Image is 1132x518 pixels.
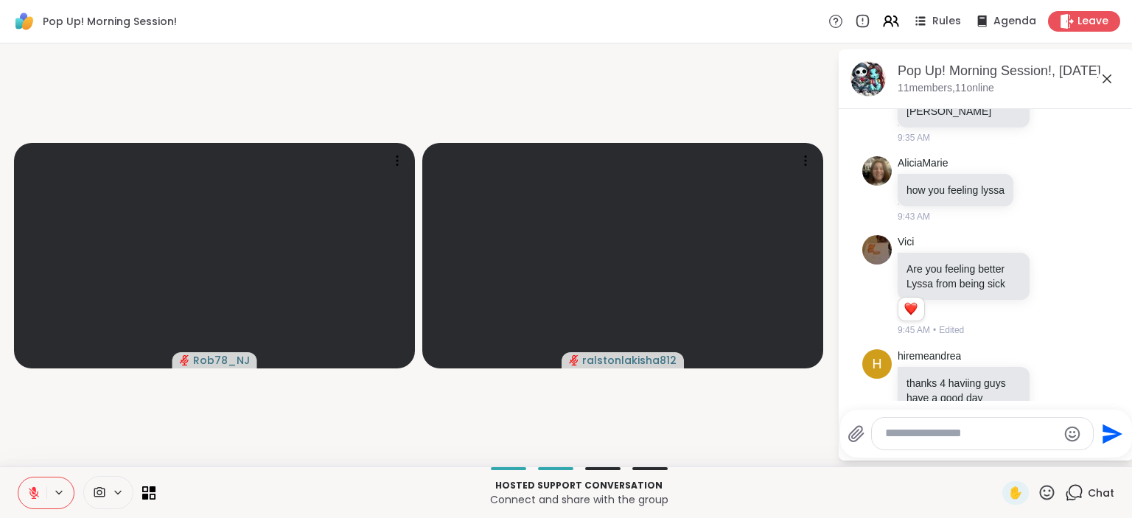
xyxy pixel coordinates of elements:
p: 11 members, 11 online [898,81,994,96]
span: 9:43 AM [898,210,930,223]
span: 9:45 AM [898,323,930,337]
span: Pop Up! Morning Session! [43,14,177,29]
p: Connect and share with the group [164,492,993,507]
a: Vici [898,235,914,250]
span: Edited [939,323,964,337]
span: Rob78_NJ [193,353,250,368]
span: Rules [932,14,961,29]
span: Chat [1088,486,1114,500]
span: h [873,354,882,374]
p: thanks 4 haviing guys have a good day [906,376,1021,405]
span: Leave [1077,14,1108,29]
textarea: Type your message [885,426,1057,441]
a: AliciaMarie [898,156,948,171]
a: hiremeandrea [898,349,961,364]
img: Pop Up! Morning Session!, Oct 08 [850,61,886,97]
button: Send [1094,417,1127,450]
p: Hosted support conversation [164,479,993,492]
p: how you feeling lyssa [906,183,1005,197]
button: Emoji picker [1063,425,1081,443]
div: Reaction list [898,298,924,321]
div: Pop Up! Morning Session!, [DATE] [898,62,1122,80]
span: Agenda [993,14,1036,29]
span: • [933,323,936,337]
img: https://sharewell-space-live.sfo3.digitaloceanspaces.com/user-generated/ddf01a60-9946-47ee-892f-d... [862,156,892,186]
span: audio-muted [569,355,579,365]
img: https://sharewell-space-live.sfo3.digitaloceanspaces.com/user-generated/9f3a56fe-d162-402e-87a9-e... [862,235,892,265]
span: audio-muted [180,355,190,365]
span: ✋ [1008,484,1023,502]
button: Reactions: love [903,304,918,315]
span: 9:35 AM [898,131,930,144]
img: ShareWell Logomark [12,9,37,34]
p: Are you feeling better Lyssa from being sick [906,262,1021,291]
span: ralstonlakisha812 [582,353,677,368]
